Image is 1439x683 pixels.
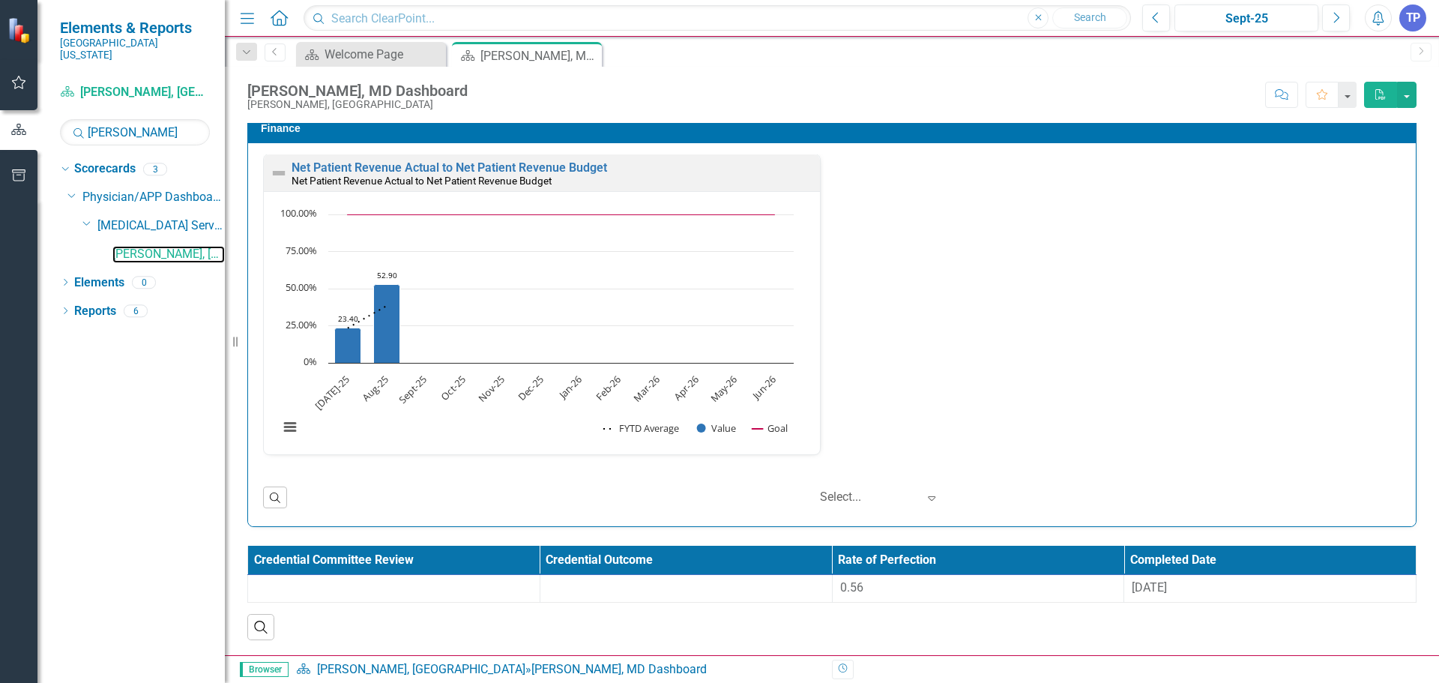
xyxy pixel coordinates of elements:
div: [PERSON_NAME], MD Dashboard [480,46,598,65]
button: Show Goal [752,421,788,435]
svg: Interactive chart [271,207,801,451]
div: [PERSON_NAME], [GEOGRAPHIC_DATA] [247,99,468,110]
div: Welcome Page [325,45,442,64]
input: Search Below... [60,119,210,145]
a: Scorecards [74,160,136,178]
path: Jul-25, 23.4. Value. [335,328,361,363]
text: Mar-26 [630,373,662,404]
text: Sept-25 [396,373,429,406]
button: Sept-25 [1174,4,1318,31]
text: 0% [304,355,317,368]
div: [PERSON_NAME], MD Dashboard [531,662,707,676]
a: Welcome Page [300,45,442,64]
button: View chart menu, Chart [280,417,301,438]
div: 0 [132,276,156,289]
small: Net Patient Revenue Actual to Net Patient Revenue Budget [292,175,552,187]
div: Chart. Highcharts interactive chart. [271,207,812,451]
a: Elements [74,274,124,292]
text: Nov-25 [475,373,507,404]
button: Show FYTD Average [603,421,681,435]
div: » [296,661,821,679]
a: Reports [74,303,116,320]
small: [GEOGRAPHIC_DATA][US_STATE] [60,37,210,61]
a: [PERSON_NAME], [GEOGRAPHIC_DATA] [60,84,210,101]
a: [PERSON_NAME], [GEOGRAPHIC_DATA] [112,246,225,263]
span: 0.56 [840,580,863,595]
button: Show Value [697,421,736,435]
span: [DATE] [1132,580,1167,595]
img: ClearPoint Strategy [7,16,34,43]
span: Elements & Reports [60,19,210,37]
input: Search ClearPoint... [304,5,1131,31]
div: 3 [143,163,167,175]
text: Apr-26 [671,373,701,403]
text: 25.00% [286,318,317,331]
text: Jun-26 [748,373,778,403]
a: Physician/APP Dashboards [82,189,225,206]
text: Feb-26 [593,373,624,403]
button: TP [1399,4,1426,31]
path: Aug-25, 52.9. Value. [374,284,400,363]
text: May-26 [708,373,740,405]
span: Search [1074,11,1106,23]
text: Aug-25 [360,373,391,404]
text: 23.40 [338,313,358,324]
button: Search [1052,7,1127,28]
div: 6 [124,304,148,317]
h3: Finance [261,123,1408,134]
g: Goal, series 3 of 3. Line with 12 data points. [345,211,778,217]
div: [PERSON_NAME], MD Dashboard [247,82,468,99]
text: [DATE]-25 [312,373,352,412]
div: Sept-25 [1180,10,1313,28]
a: [MEDICAL_DATA] Services [97,217,225,235]
text: 75.00% [286,244,317,257]
span: Browser [240,662,289,677]
text: Oct-25 [438,373,468,403]
a: Net Patient Revenue Actual to Net Patient Revenue Budget [292,160,607,175]
text: 52.90 [377,270,397,280]
text: Dec-25 [515,373,546,403]
text: 50.00% [286,280,317,294]
a: [PERSON_NAME], [GEOGRAPHIC_DATA] [317,662,525,676]
text: 100.00% [280,206,317,220]
text: Jan-26 [555,373,585,403]
img: Not Defined [270,164,288,182]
